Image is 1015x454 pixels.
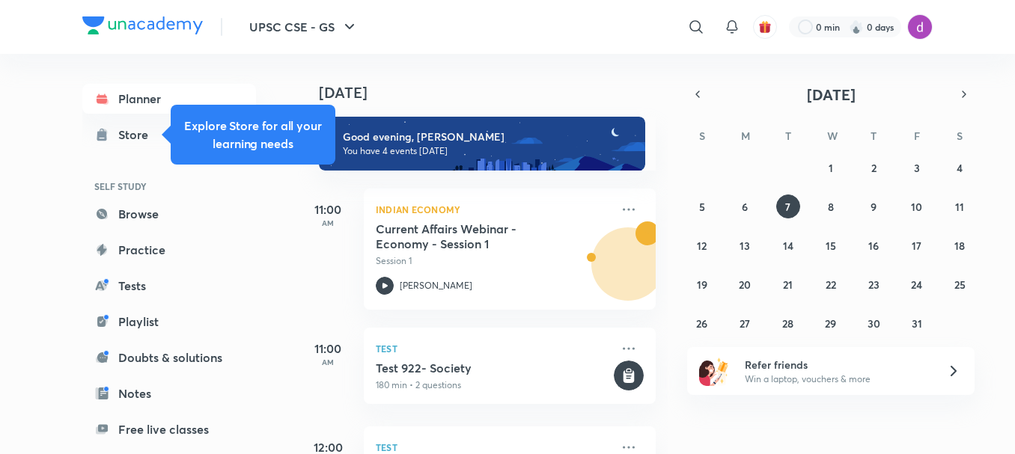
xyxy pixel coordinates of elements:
[825,316,836,331] abbr: October 29, 2025
[733,194,757,218] button: October 6, 2025
[733,311,757,335] button: October 27, 2025
[819,311,843,335] button: October 29, 2025
[739,277,751,292] abbr: October 20, 2025
[298,200,358,218] h5: 11:00
[82,307,256,337] a: Playlist
[819,156,843,180] button: October 1, 2025
[690,272,714,296] button: October 19, 2025
[400,279,472,292] p: [PERSON_NAME]
[776,311,800,335] button: October 28, 2025
[862,194,886,218] button: October 9, 2025
[782,316,793,331] abbr: October 28, 2025
[592,236,664,307] img: Avatar
[298,340,358,358] h5: 11:00
[807,85,856,105] span: [DATE]
[753,15,777,39] button: avatar
[862,233,886,257] button: October 16, 2025
[868,316,880,331] abbr: October 30, 2025
[376,200,611,218] p: Indian Economy
[376,254,611,268] p: Session 1
[343,130,632,144] h6: Good evening, [PERSON_NAME]
[783,277,793,292] abbr: October 21, 2025
[828,200,834,214] abbr: October 8, 2025
[871,200,877,214] abbr: October 9, 2025
[82,16,203,34] img: Company Logo
[905,194,929,218] button: October 10, 2025
[745,372,929,386] p: Win a laptop, vouchers & more
[914,129,920,143] abbr: Friday
[758,20,772,34] img: avatar
[826,239,836,253] abbr: October 15, 2025
[319,84,671,102] h4: [DATE]
[871,129,877,143] abbr: Thursday
[819,272,843,296] button: October 22, 2025
[957,161,963,175] abbr: October 4, 2025
[697,239,707,253] abbr: October 12, 2025
[905,311,929,335] button: October 31, 2025
[776,233,800,257] button: October 14, 2025
[905,233,929,257] button: October 17, 2025
[948,272,972,296] button: October 25, 2025
[733,272,757,296] button: October 20, 2025
[82,120,256,150] a: Store
[82,199,256,229] a: Browse
[826,277,836,292] abbr: October 22, 2025
[183,117,323,153] h5: Explore Store for all your learning needs
[785,129,791,143] abbr: Tuesday
[298,218,358,227] p: AM
[240,12,368,42] button: UPSC CSE - GS
[954,239,965,253] abbr: October 18, 2025
[82,84,256,114] a: Planner
[740,239,750,253] abbr: October 13, 2025
[948,156,972,180] button: October 4, 2025
[914,161,920,175] abbr: October 3, 2025
[741,129,750,143] abbr: Monday
[319,117,645,171] img: evening
[82,343,256,372] a: Doubts & solutions
[862,272,886,296] button: October 23, 2025
[776,272,800,296] button: October 21, 2025
[957,129,963,143] abbr: Saturday
[733,233,757,257] button: October 13, 2025
[343,145,632,157] p: You have 4 events [DATE]
[82,235,256,265] a: Practice
[376,378,611,392] p: 180 min • 2 questions
[696,316,707,331] abbr: October 26, 2025
[740,316,750,331] abbr: October 27, 2025
[699,356,729,386] img: referral
[783,239,793,253] abbr: October 14, 2025
[298,358,358,366] p: AM
[82,16,203,38] a: Company Logo
[82,378,256,408] a: Notes
[862,156,886,180] button: October 2, 2025
[871,161,877,175] abbr: October 2, 2025
[862,311,886,335] button: October 30, 2025
[699,200,705,214] abbr: October 5, 2025
[697,277,707,292] abbr: October 19, 2025
[868,239,879,253] abbr: October 16, 2025
[907,14,933,40] img: Divyarani choppa
[742,200,748,214] abbr: October 6, 2025
[376,361,611,375] h5: Test 922- Society
[948,194,972,218] button: October 11, 2025
[376,221,562,251] h5: Current Affairs Webinar - Economy - Session 1
[690,194,714,218] button: October 5, 2025
[905,272,929,296] button: October 24, 2025
[911,200,922,214] abbr: October 10, 2025
[905,156,929,180] button: October 3, 2025
[819,194,843,218] button: October 8, 2025
[376,340,611,358] p: Test
[82,414,256,444] a: Free live classes
[776,194,800,218] button: October 7, 2025
[827,129,838,143] abbr: Wednesday
[699,129,705,143] abbr: Sunday
[868,277,880,292] abbr: October 23, 2025
[911,277,922,292] abbr: October 24, 2025
[82,174,256,199] h6: SELF STUDY
[912,316,922,331] abbr: October 31, 2025
[690,311,714,335] button: October 26, 2025
[954,277,966,292] abbr: October 25, 2025
[849,19,864,34] img: streak
[912,239,921,253] abbr: October 17, 2025
[948,233,972,257] button: October 18, 2025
